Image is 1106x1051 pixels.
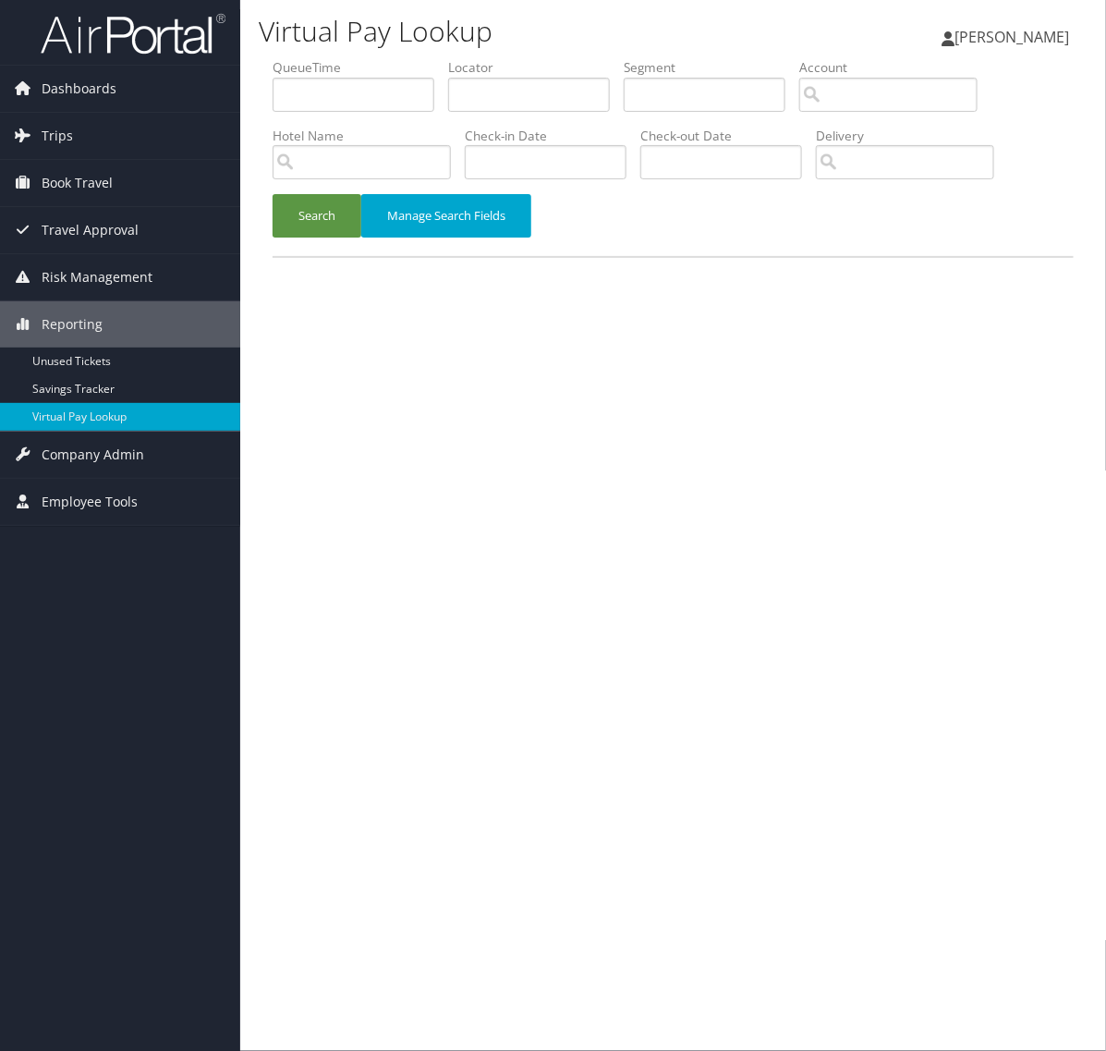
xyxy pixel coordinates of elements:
label: Locator [448,58,624,77]
span: Dashboards [42,66,116,112]
span: Reporting [42,301,103,348]
span: Book Travel [42,160,113,206]
label: Check-in Date [465,127,640,145]
label: Segment [624,58,799,77]
span: Travel Approval [42,207,139,253]
img: airportal-logo.png [41,12,225,55]
span: Trips [42,113,73,159]
span: Risk Management [42,254,152,300]
span: Employee Tools [42,479,138,525]
h1: Virtual Pay Lookup [259,12,811,51]
span: [PERSON_NAME] [954,27,1069,47]
label: Hotel Name [273,127,465,145]
a: [PERSON_NAME] [942,9,1088,65]
button: Search [273,194,361,238]
span: Company Admin [42,432,144,478]
label: Delivery [816,127,1008,145]
label: Account [799,58,991,77]
button: Manage Search Fields [361,194,531,238]
label: QueueTime [273,58,448,77]
label: Check-out Date [640,127,816,145]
